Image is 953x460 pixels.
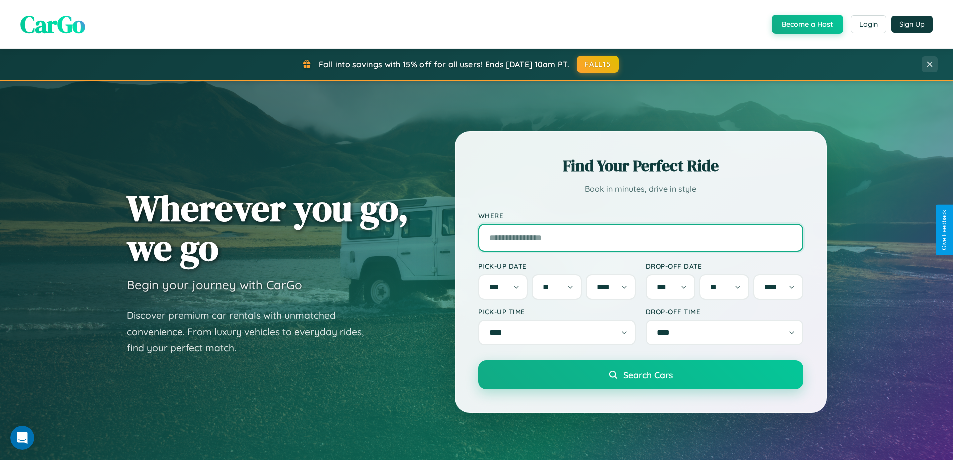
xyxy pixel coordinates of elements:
span: Search Cars [623,369,673,380]
label: Pick-up Date [478,262,636,270]
h3: Begin your journey with CarGo [127,277,302,292]
button: FALL15 [577,56,619,73]
h1: Wherever you go, we go [127,188,409,267]
iframe: Intercom live chat [10,426,34,450]
span: CarGo [20,8,85,41]
button: Become a Host [772,15,843,34]
label: Drop-off Time [646,307,803,316]
button: Search Cars [478,360,803,389]
button: Sign Up [891,16,933,33]
label: Drop-off Date [646,262,803,270]
label: Where [478,211,803,220]
span: Fall into savings with 15% off for all users! Ends [DATE] 10am PT. [319,59,569,69]
div: Give Feedback [941,210,948,250]
label: Pick-up Time [478,307,636,316]
h2: Find Your Perfect Ride [478,155,803,177]
p: Book in minutes, drive in style [478,182,803,196]
p: Discover premium car rentals with unmatched convenience. From luxury vehicles to everyday rides, ... [127,307,377,356]
button: Login [851,15,886,33]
